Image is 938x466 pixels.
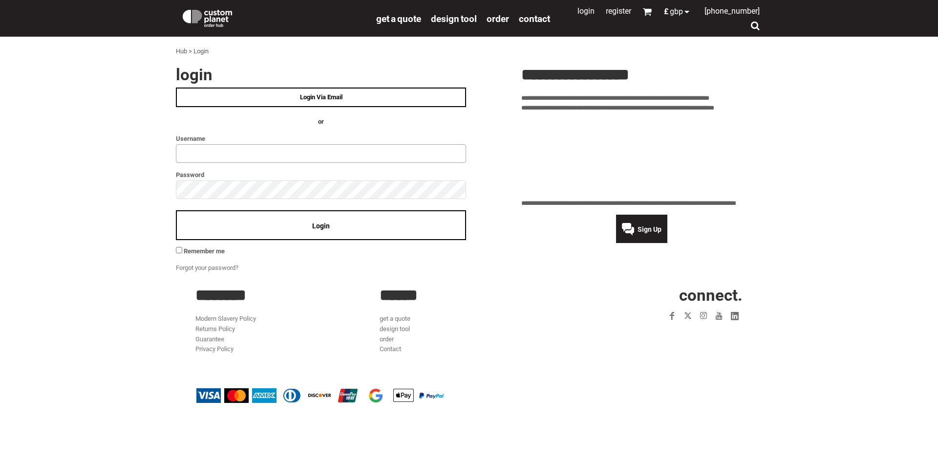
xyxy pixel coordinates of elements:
iframe: Customer reviews powered by Trustpilot [521,119,762,193]
a: design tool [431,13,477,24]
img: China UnionPay [336,388,360,403]
h2: CONNECT. [564,287,743,303]
a: Returns Policy [195,325,235,333]
label: Password [176,169,466,180]
img: PayPal [419,393,444,399]
a: get a quote [380,315,410,322]
img: Apple Pay [391,388,416,403]
img: Visa [196,388,221,403]
span: [PHONE_NUMBER] [704,6,760,16]
a: Custom Planet [176,2,371,32]
a: Hub [176,47,187,55]
label: Username [176,133,466,144]
a: Contact [519,13,550,24]
a: get a quote [376,13,421,24]
a: Guarantee [195,335,224,343]
span: Login [312,222,330,230]
img: Discover [308,388,332,403]
a: Register [606,6,631,16]
a: design tool [380,325,410,333]
a: order [487,13,509,24]
img: Google Pay [363,388,388,403]
a: Contact [380,345,401,353]
a: Modern Slavery Policy [195,315,256,322]
span: Sign Up [638,225,661,233]
img: Mastercard [224,388,249,403]
span: £ [664,8,670,16]
span: Login Via Email [300,93,342,101]
a: Login Via Email [176,88,466,107]
img: American Express [252,388,277,403]
img: Custom Planet [181,7,234,27]
h4: OR [176,117,466,127]
a: Login [577,6,595,16]
div: Login [193,46,209,57]
span: GBP [670,8,683,16]
iframe: Customer reviews powered by Trustpilot [608,330,743,341]
a: order [380,335,394,343]
div: > [189,46,192,57]
a: Forgot your password? [176,264,238,271]
a: Privacy Policy [195,345,234,353]
h2: Login [176,67,466,83]
input: Remember me [176,247,182,253]
img: Diners Club [280,388,304,403]
span: Remember me [184,247,225,255]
